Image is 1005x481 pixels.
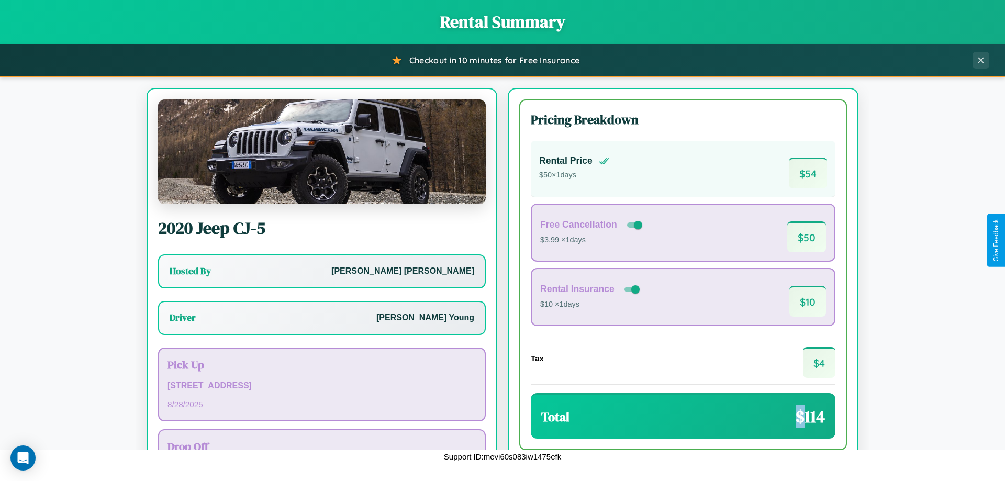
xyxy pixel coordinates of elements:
h3: Total [541,408,569,426]
h3: Pick Up [167,357,476,372]
h4: Tax [531,354,544,363]
p: $ 50 × 1 days [539,169,609,182]
p: [PERSON_NAME] [PERSON_NAME] [331,264,474,279]
h4: Rental Insurance [540,284,615,295]
h3: Driver [170,311,196,324]
h1: Rental Summary [10,10,995,33]
h3: Pricing Breakdown [531,111,835,128]
p: [STREET_ADDRESS] [167,378,476,394]
span: $ 114 [796,405,825,428]
p: $10 × 1 days [540,298,642,311]
span: $ 4 [803,347,835,378]
h3: Drop Off [167,439,476,454]
h3: Hosted By [170,265,211,277]
div: Open Intercom Messenger [10,445,36,471]
p: 8 / 28 / 2025 [167,397,476,411]
h4: Free Cancellation [540,219,617,230]
span: $ 54 [789,158,827,188]
span: $ 10 [789,286,826,317]
p: $3.99 × 1 days [540,233,644,247]
span: Checkout in 10 minutes for Free Insurance [409,55,579,65]
h2: 2020 Jeep CJ-5 [158,217,486,240]
p: Support ID: mevi60s083iw1475efk [444,450,561,464]
h4: Rental Price [539,155,593,166]
span: $ 50 [787,221,826,252]
img: Jeep CJ-5 [158,99,486,204]
p: [PERSON_NAME] Young [376,310,474,326]
div: Give Feedback [992,219,1000,262]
